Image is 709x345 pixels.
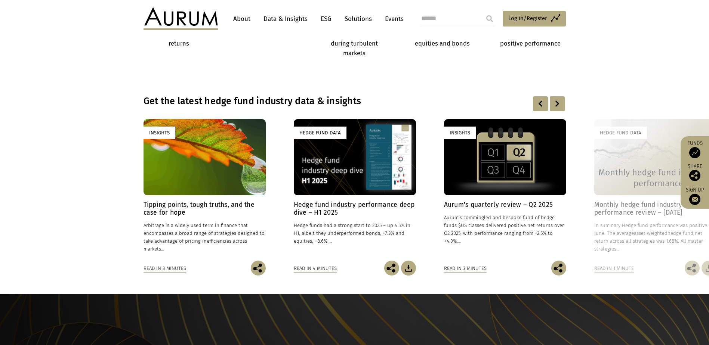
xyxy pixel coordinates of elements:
span: Log in/Register [508,14,547,23]
h4: Aurum’s quarterly review – Q2 2025 [444,201,566,209]
img: Share this post [251,261,266,276]
img: Share this post [384,261,399,276]
img: Sign up to our newsletter [689,194,700,205]
div: Insights [144,127,175,139]
a: Data & Insights [260,12,311,26]
p: Aurum’s commingled and bespoke fund of hedge funds $US classes delivered positive net returns ove... [444,214,566,245]
div: Read in 1 minute [594,264,634,273]
a: Events [381,12,404,26]
div: Read in 3 minutes [144,264,186,273]
a: Hedge Fund Data Hedge fund industry performance deep dive – H1 2025 Hedge funds had a strong star... [294,119,416,261]
h3: Get the latest hedge fund industry data & insights [144,96,469,107]
img: Share this post [551,261,566,276]
div: Hedge Fund Data [594,127,647,139]
a: Solutions [341,12,376,26]
h4: Hedge fund industry performance deep dive – H1 2025 [294,201,416,217]
img: Download Article [401,261,416,276]
img: Share this post [689,170,700,181]
a: Insights Tipping points, tough truths, and the case for hope Arbitrage is a widely used term in f... [144,119,266,261]
p: Hedge funds had a strong start to 2025 – up 4.5% in H1, albeit they underperformed bonds, +7.3% a... [294,221,416,245]
div: Hedge Fund Data [294,127,346,139]
img: Share this post [685,261,700,276]
input: Submit [482,11,497,26]
div: Share [684,164,705,181]
div: Read in 3 minutes [444,264,487,273]
p: Arbitrage is a widely used term in finance that encompasses a broad range of strategies designed ... [144,221,266,253]
span: asset-weighted [634,230,668,236]
a: ESG [317,12,335,26]
img: Aurum [144,7,218,30]
a: Sign up [684,187,705,205]
h4: Tipping points, tough truths, and the case for hope [144,201,266,217]
div: Read in 4 minutes [294,264,337,273]
a: Insights Aurum’s quarterly review – Q2 2025 Aurum’s commingled and bespoke fund of hedge funds $U... [444,119,566,261]
a: Log in/Register [503,11,566,27]
img: Access Funds [689,147,700,158]
div: Insights [444,127,476,139]
strong: Capital protection during turbulent markets [329,30,380,57]
a: Funds [684,140,705,158]
a: About [229,12,254,26]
